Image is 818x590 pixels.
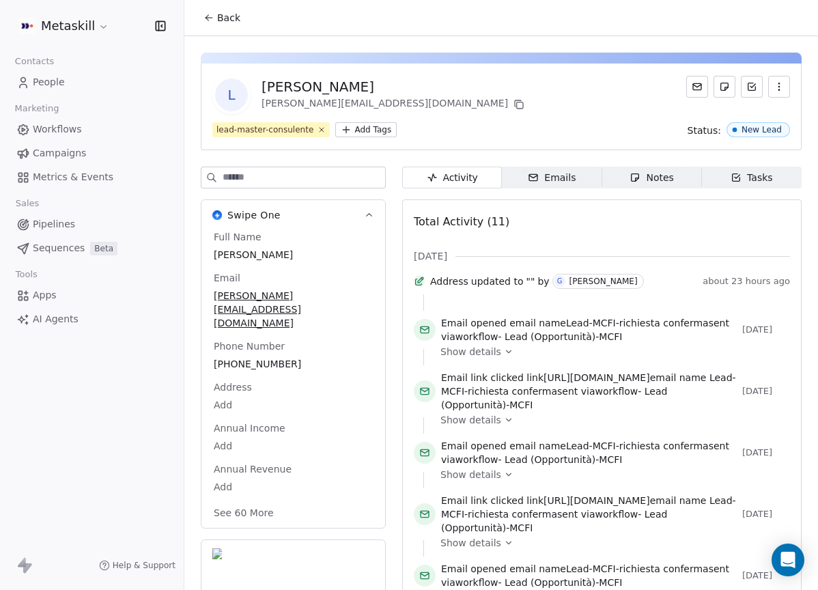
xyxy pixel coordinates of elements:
[227,208,281,222] span: Swipe One
[214,357,373,371] span: [PHONE_NUMBER]
[201,200,385,230] button: Swipe OneSwipe One
[441,316,737,343] span: email name sent via workflow -
[544,372,650,383] span: [URL][DOMAIN_NAME]
[505,331,622,342] span: Lead (Opportunità)-MCFI
[11,71,173,94] a: People
[441,562,737,589] span: email name sent via workflow -
[440,536,780,550] a: Show details
[211,380,255,394] span: Address
[742,570,790,581] span: [DATE]
[10,264,43,285] span: Tools
[214,398,373,412] span: Add
[33,122,82,137] span: Workflows
[212,210,222,220] img: Swipe One
[742,447,790,458] span: [DATE]
[441,371,737,412] span: link email name sent via workflow -
[440,345,501,359] span: Show details
[214,439,373,453] span: Add
[742,509,790,520] span: [DATE]
[630,171,673,185] div: Notes
[201,230,385,528] div: Swipe OneSwipe One
[440,536,501,550] span: Show details
[557,276,563,287] div: G
[441,563,507,574] span: Email opened
[441,495,524,506] span: Email link clicked
[211,230,264,244] span: Full Name
[414,215,509,228] span: Total Activity (11)
[526,275,535,288] span: ""
[33,312,79,326] span: AI Agents
[113,560,175,571] span: Help & Support
[216,124,313,136] div: lead-master-consulente
[16,14,112,38] button: Metaskill
[566,318,709,328] span: Lead-MCFI-richiesta conferma
[440,468,501,481] span: Show details
[90,242,117,255] span: Beta
[11,166,173,188] a: Metrics & Events
[33,170,113,184] span: Metrics & Events
[440,468,780,481] a: Show details
[11,308,173,331] a: AI Agents
[505,454,622,465] span: Lead (Opportunità)-MCFI
[566,563,709,574] span: Lead-MCFI-richiesta conferma
[441,318,507,328] span: Email opened
[214,248,373,262] span: [PERSON_NAME]
[9,51,60,72] span: Contacts
[742,324,790,335] span: [DATE]
[217,11,240,25] span: Back
[414,249,447,263] span: [DATE]
[99,560,175,571] a: Help & Support
[772,544,804,576] div: Open Intercom Messenger
[195,5,249,30] button: Back
[11,118,173,141] a: Workflows
[33,288,57,303] span: Apps
[441,494,737,535] span: link email name sent via workflow -
[688,124,721,137] span: Status:
[215,79,248,111] span: L
[440,413,501,427] span: Show details
[528,171,576,185] div: Emails
[11,237,173,259] a: SequencesBeta
[441,440,507,451] span: Email opened
[214,480,373,494] span: Add
[471,275,524,288] span: updated to
[742,125,782,135] div: New Lead
[11,284,173,307] a: Apps
[41,17,95,35] span: Metaskill
[10,193,45,214] span: Sales
[566,440,709,451] span: Lead-MCFI-richiesta conferma
[505,577,622,588] span: Lead (Opportunità)-MCFI
[430,275,468,288] span: Address
[440,345,780,359] a: Show details
[11,142,173,165] a: Campaigns
[742,386,790,397] span: [DATE]
[206,501,282,525] button: See 60 More
[262,77,527,96] div: [PERSON_NAME]
[441,439,737,466] span: email name sent via workflow -
[9,98,65,119] span: Marketing
[441,372,524,383] span: Email link clicked
[211,462,294,476] span: Annual Revenue
[211,271,243,285] span: Email
[33,146,86,160] span: Campaigns
[537,275,549,288] span: by
[262,96,527,113] div: [PERSON_NAME][EMAIL_ADDRESS][DOMAIN_NAME]
[11,213,173,236] a: Pipelines
[33,241,85,255] span: Sequences
[33,217,75,231] span: Pipelines
[19,18,36,34] img: AVATAR%20METASKILL%20-%20Colori%20Positivo.png
[211,339,287,353] span: Phone Number
[335,122,397,137] button: Add Tags
[731,171,773,185] div: Tasks
[211,421,288,435] span: Annual Income
[440,413,780,427] a: Show details
[214,289,373,330] span: [PERSON_NAME][EMAIL_ADDRESS][DOMAIN_NAME]
[569,277,638,286] div: [PERSON_NAME]
[33,75,65,89] span: People
[703,276,790,287] span: about 23 hours ago
[544,495,650,506] span: [URL][DOMAIN_NAME]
